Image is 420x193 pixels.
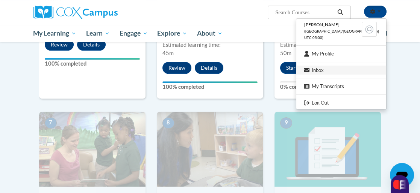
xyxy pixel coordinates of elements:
a: Logout [296,98,386,108]
div: Estimated learning time: [162,41,258,49]
img: Course Image [39,112,146,187]
label: 100% completed [45,60,140,68]
button: Details [195,62,223,74]
span: Engage [120,29,148,38]
span: About [197,29,223,38]
span: 50m [280,50,291,56]
span: My Learning [33,29,76,38]
label: 100% completed [162,83,258,91]
a: Learn [81,25,115,42]
span: Explore [157,29,187,38]
img: Course Image [274,112,381,187]
img: Learner Profile Avatar [362,22,377,37]
button: Review [45,39,74,51]
span: Learn [86,29,110,38]
a: About [192,25,227,42]
a: Engage [115,25,153,42]
label: 0% completed [280,83,375,91]
iframe: Button to launch messaging window [390,163,414,187]
span: 7 [45,117,57,129]
div: Main menu [28,25,393,42]
div: Your progress [162,81,258,83]
a: Cox Campus [33,6,144,19]
a: My Learning [29,25,82,42]
button: Start [280,62,303,74]
button: Search [335,8,346,17]
div: Your progress [45,58,140,60]
a: My Transcripts [296,82,386,91]
span: [PERSON_NAME] [304,22,339,27]
span: ([GEOGRAPHIC_DATA]/[GEOGRAPHIC_DATA] UTC-05:00) [304,29,379,40]
span: 8 [162,117,174,129]
a: Inbox [296,66,386,75]
a: Explore [152,25,192,42]
img: Cox Campus [33,6,118,19]
img: Course Image [157,112,263,187]
span: 45m [162,50,174,56]
button: Details [77,39,106,51]
input: Search Courses [274,8,335,17]
div: Estimated learning time: [280,41,375,49]
span: 9 [280,117,292,129]
button: Account Settings [364,6,387,18]
button: Review [162,62,191,74]
a: My Profile [296,49,386,58]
